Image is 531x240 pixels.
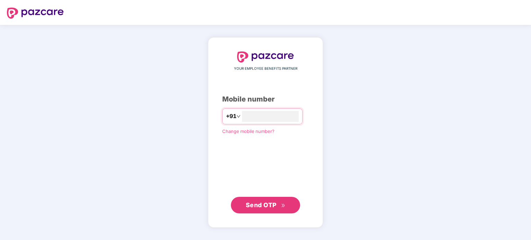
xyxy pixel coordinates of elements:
[281,203,286,208] span: double-right
[234,66,297,71] span: YOUR EMPLOYEE BENEFITS PARTNER
[236,114,241,118] span: down
[222,94,309,105] div: Mobile number
[231,197,300,213] button: Send OTPdouble-right
[237,51,294,63] img: logo
[7,8,64,19] img: logo
[226,112,236,121] span: +91
[222,128,274,134] a: Change mobile number?
[246,201,277,209] span: Send OTP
